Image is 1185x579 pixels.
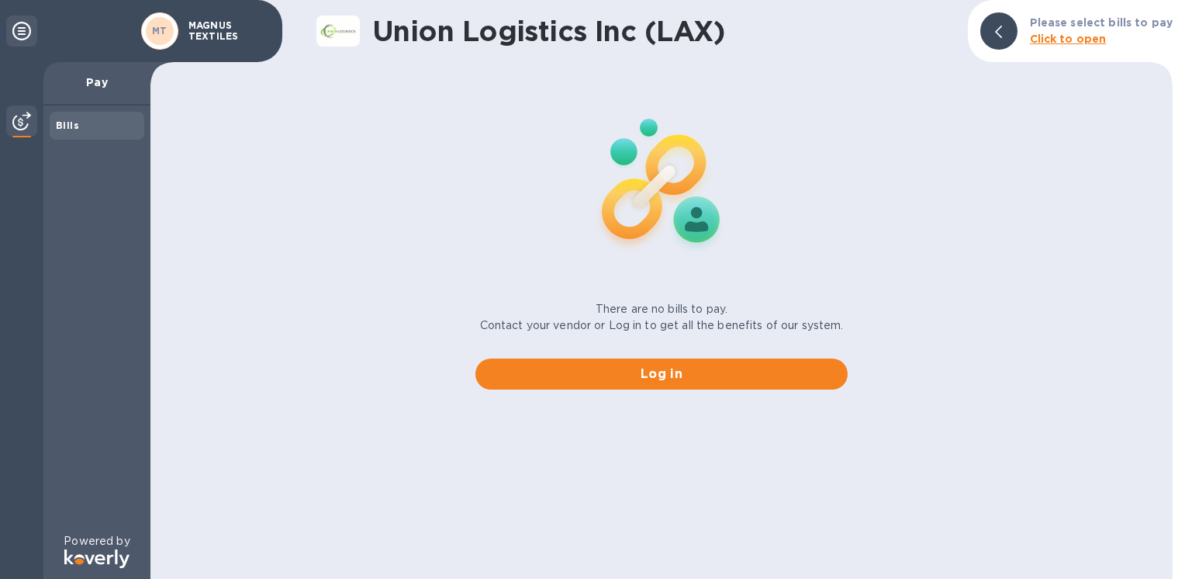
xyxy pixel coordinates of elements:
[480,301,844,334] p: There are no bills to pay. Contact your vendor or Log in to get all the benefits of our system.
[56,75,138,90] p: Pay
[1030,16,1173,29] b: Please select bills to pay
[475,359,848,390] button: Log in
[64,533,130,550] p: Powered by
[56,120,79,131] b: Bills
[188,20,266,42] p: MAGNUS TEXTILES
[64,550,130,568] img: Logo
[488,365,835,383] span: Log in
[372,15,955,47] h1: Union Logistics Inc (LAX)
[152,25,168,36] b: MT
[1030,33,1107,45] b: Click to open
